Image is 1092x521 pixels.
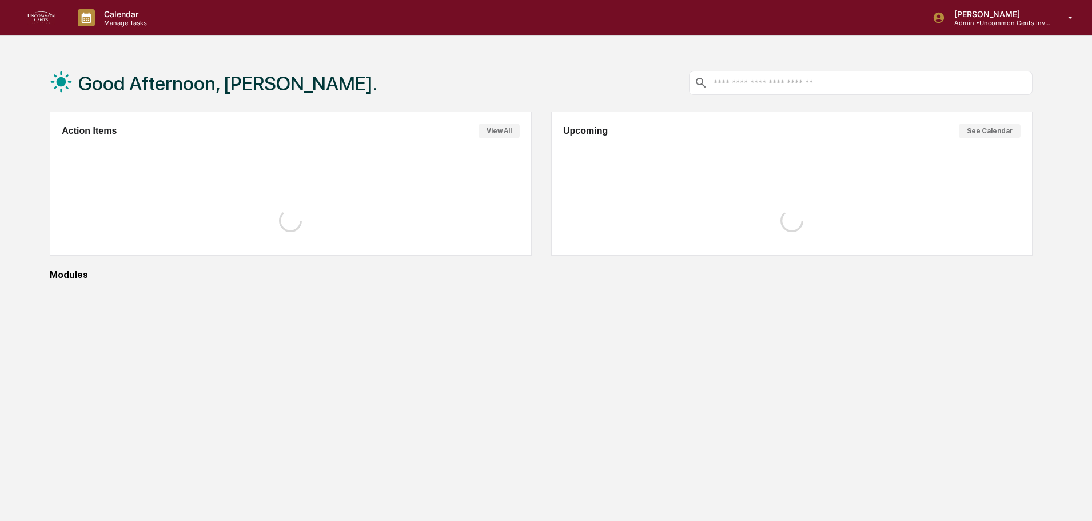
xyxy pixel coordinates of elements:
img: logo [27,11,55,25]
h1: Good Afternoon, [PERSON_NAME]. [78,72,377,95]
p: [PERSON_NAME] [945,9,1051,19]
h2: Action Items [62,126,117,136]
button: View All [479,124,520,138]
p: Calendar [95,9,153,19]
p: Admin • Uncommon Cents Investing [945,19,1051,27]
p: Manage Tasks [95,19,153,27]
h2: Upcoming [563,126,608,136]
div: Modules [50,269,1033,280]
button: See Calendar [959,124,1021,138]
